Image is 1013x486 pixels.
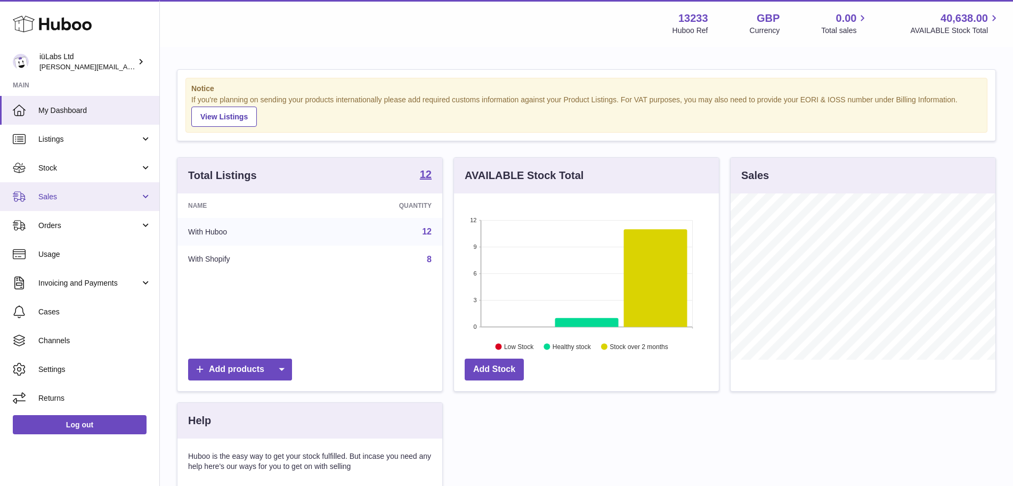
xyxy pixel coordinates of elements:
h3: Total Listings [188,168,257,183]
span: 0.00 [836,11,857,26]
text: 12 [470,217,476,223]
span: 40,638.00 [941,11,988,26]
span: My Dashboard [38,106,151,116]
div: If you're planning on sending your products internationally please add required customs informati... [191,95,982,127]
span: Orders [38,221,140,231]
strong: GBP [757,11,780,26]
strong: 12 [420,169,432,180]
text: Healthy stock [553,343,591,350]
span: Total sales [821,26,869,36]
span: Usage [38,249,151,260]
h3: Sales [741,168,769,183]
div: Huboo Ref [672,26,708,36]
a: 12 [422,227,432,236]
a: 40,638.00 AVAILABLE Stock Total [910,11,1000,36]
a: Add products [188,359,292,380]
th: Quantity [320,193,442,218]
text: 6 [473,270,476,277]
span: AVAILABLE Stock Total [910,26,1000,36]
a: Log out [13,415,147,434]
text: 0 [473,323,476,330]
text: Low Stock [504,343,534,350]
p: Huboo is the easy way to get your stock fulfilled. But incase you need any help here's our ways f... [188,451,432,472]
img: annunziata@iulabs.co [13,54,29,70]
td: With Huboo [177,218,320,246]
a: 12 [420,169,432,182]
text: 9 [473,244,476,250]
th: Name [177,193,320,218]
text: Stock over 2 months [610,343,668,350]
span: Invoicing and Payments [38,278,140,288]
span: Stock [38,163,140,173]
span: Channels [38,336,151,346]
span: Listings [38,134,140,144]
strong: Notice [191,84,982,94]
span: Settings [38,365,151,375]
span: Returns [38,393,151,403]
h3: Help [188,414,211,428]
td: With Shopify [177,246,320,273]
div: iüLabs Ltd [39,52,135,72]
text: 3 [473,297,476,303]
span: Sales [38,192,140,202]
a: Add Stock [465,359,524,380]
span: [PERSON_NAME][EMAIL_ADDRESS][DOMAIN_NAME] [39,62,214,71]
a: 8 [427,255,432,264]
strong: 13233 [678,11,708,26]
a: 0.00 Total sales [821,11,869,36]
h3: AVAILABLE Stock Total [465,168,584,183]
span: Cases [38,307,151,317]
div: Currency [750,26,780,36]
a: View Listings [191,107,257,127]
